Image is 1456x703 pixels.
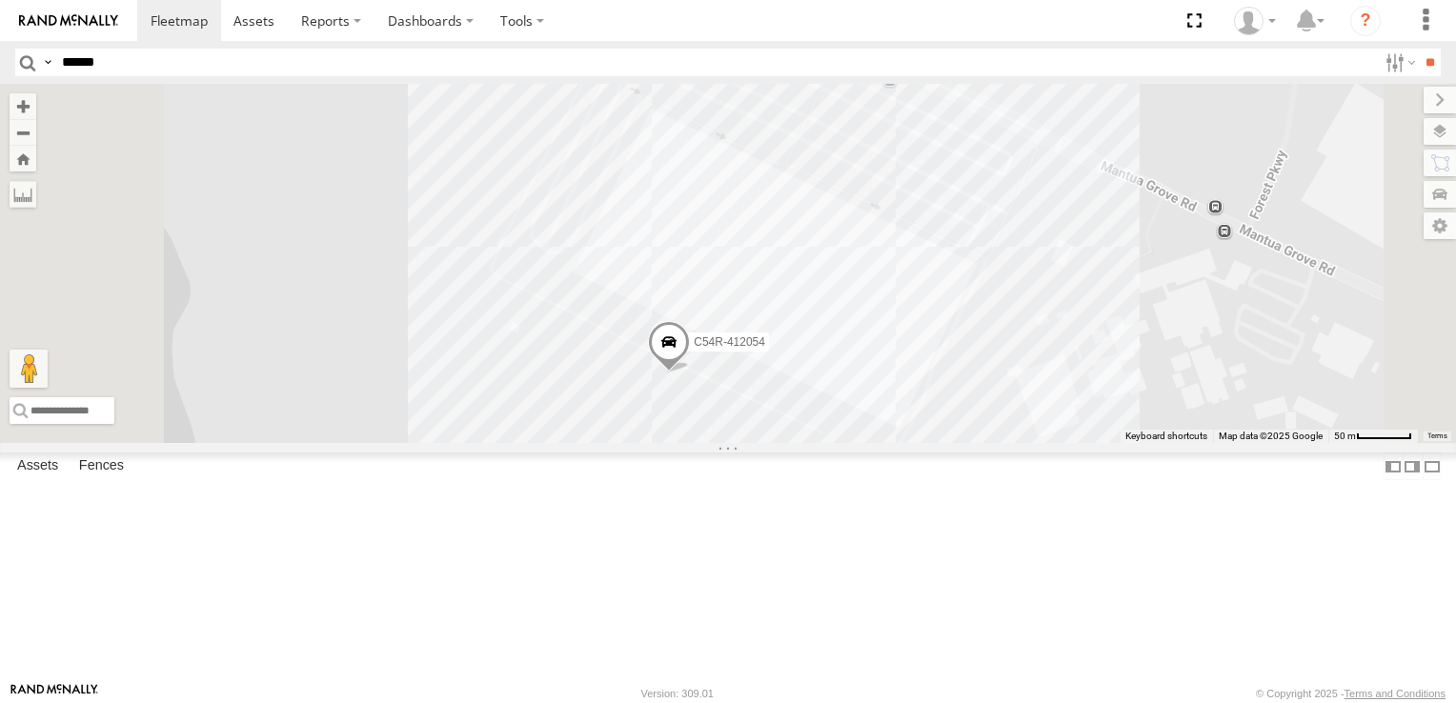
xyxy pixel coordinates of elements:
[10,684,98,703] a: Visit our Website
[1328,430,1418,443] button: Map Scale: 50 m per 55 pixels
[10,350,48,388] button: Drag Pegman onto the map to open Street View
[1384,452,1403,480] label: Dock Summary Table to the Left
[10,146,36,171] button: Zoom Home
[1227,7,1283,35] div: Jennifer Albro
[1427,432,1447,439] a: Terms (opens in new tab)
[1345,688,1446,699] a: Terms and Conditions
[1423,452,1442,480] label: Hide Summary Table
[10,181,36,208] label: Measure
[19,14,118,28] img: rand-logo.svg
[1378,49,1419,76] label: Search Filter Options
[1219,431,1323,441] span: Map data ©2025 Google
[694,334,765,348] span: C54R-412054
[1334,431,1356,441] span: 50 m
[10,93,36,119] button: Zoom in
[1350,6,1381,36] i: ?
[10,119,36,146] button: Zoom out
[70,453,133,480] label: Fences
[8,453,68,480] label: Assets
[1403,452,1422,480] label: Dock Summary Table to the Right
[641,688,714,699] div: Version: 309.01
[1256,688,1446,699] div: © Copyright 2025 -
[1125,430,1207,443] button: Keyboard shortcuts
[1424,212,1456,239] label: Map Settings
[40,49,55,76] label: Search Query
